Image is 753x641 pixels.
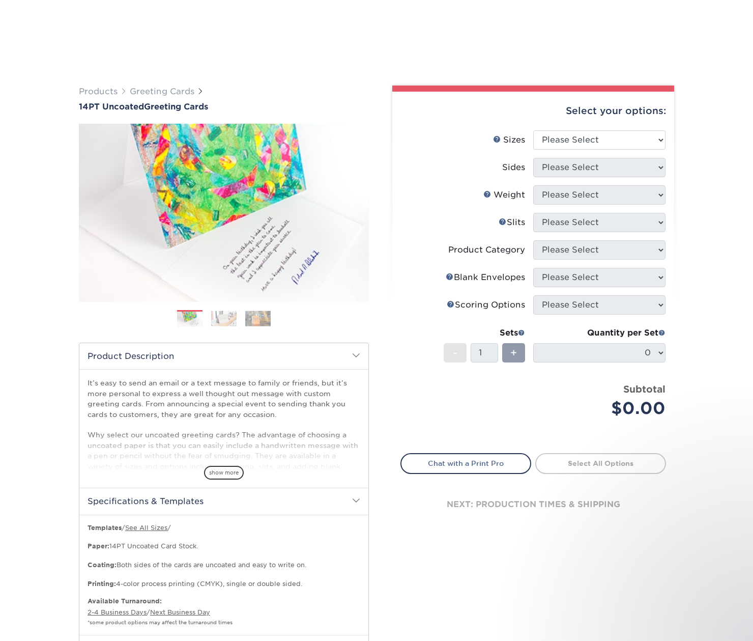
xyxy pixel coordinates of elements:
[211,311,237,326] img: Greeting Cards 02
[245,311,271,326] img: Greeting Cards 03
[535,453,666,473] a: Select All Options
[150,608,210,616] a: Next Business Day
[88,523,360,589] p: / / 14PT Uncoated Card Stock. Both sides of the cards are uncoated and easy to write on. 4-color ...
[444,327,525,339] div: Sets
[88,620,233,625] small: *some product options may affect the turnaround times
[79,113,369,313] img: 14PT Uncoated 01
[130,87,194,96] a: Greeting Cards
[88,561,117,569] strong: Coating:
[88,608,147,616] a: 2-4 Business Days
[204,466,244,480] span: show more
[453,345,457,360] span: -
[79,87,118,96] a: Products
[493,134,525,146] div: Sizes
[623,383,665,395] strong: Subtotal
[125,524,167,532] a: See All Sizes
[88,542,109,550] strong: Paper:
[79,102,369,112] a: 14PT UncoatedGreeting Cards
[177,311,202,328] img: Greeting Cards 01
[88,524,122,532] b: Templates
[3,610,86,637] iframe: Google Customer Reviews
[400,92,666,130] div: Select your options:
[79,102,369,112] h1: Greeting Cards
[533,327,665,339] div: Quantity per Set
[400,453,531,473] a: Chat with a Print Pro
[499,216,525,229] div: Slits
[447,299,525,311] div: Scoring Options
[79,102,144,112] span: 14PT Uncoated
[79,343,368,369] h2: Product Description
[510,345,517,360] span: +
[88,580,116,588] strong: Printing:
[541,396,665,421] div: $0.00
[400,474,666,535] div: next: production times & shipping
[79,488,368,514] h2: Specifications & Templates
[446,271,525,284] div: Blank Envelopes
[88,378,360,513] p: It’s easy to send an email or a text message to family or friends, but it’s more personal to expr...
[502,161,525,174] div: Sides
[448,244,525,256] div: Product Category
[483,189,525,201] div: Weight
[718,606,743,631] iframe: Intercom live chat
[88,597,162,605] b: Available Turnaround:
[88,597,360,627] p: /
